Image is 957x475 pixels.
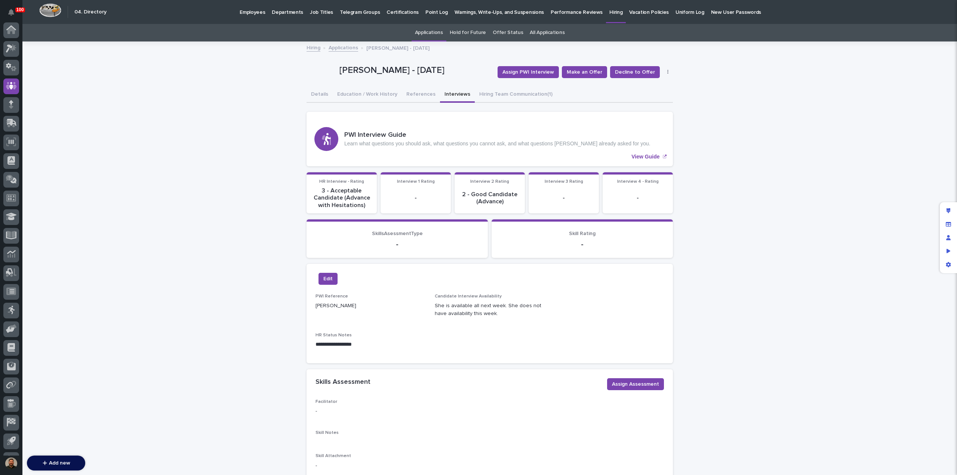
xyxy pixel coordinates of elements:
span: Assign Assessment [612,380,659,388]
span: Interview 1 Rating [397,179,435,184]
a: Applications [329,43,358,52]
button: Make an Offer [562,66,607,78]
span: Candidate Interview Availability [435,294,502,299]
span: Skill Notes [316,431,339,435]
button: Education / Work History [333,87,402,103]
span: Make an Offer [567,68,602,76]
button: Decline to Offer [610,66,660,78]
p: - [316,462,426,470]
button: References [402,87,440,103]
button: Notifications [3,4,19,20]
span: Interview 3 Rating [545,179,583,184]
p: - [501,240,664,249]
span: Interview 2 Rating [470,179,509,184]
button: Interviews [440,87,475,103]
a: Hiring [307,43,320,52]
button: Assign Assessment [607,378,664,390]
p: - [316,240,479,249]
p: Learn what questions you should ask, what questions you cannot ask, and what questions [PERSON_NA... [344,141,650,147]
span: Facilitator [316,400,337,404]
button: Add new [27,456,85,471]
a: Offer Status [493,24,523,41]
p: [PERSON_NAME] [316,302,426,310]
p: [PERSON_NAME] - [DATE] [366,43,430,52]
a: Hold for Future [450,24,486,41]
span: HR Status Notes [316,333,352,337]
div: Notifications100 [9,9,19,21]
h2: 04. Directory [74,9,107,15]
img: Workspace Logo [39,3,61,17]
p: - [316,407,426,415]
span: Assign PWI Interview [502,68,554,76]
p: - [533,194,594,201]
p: [PERSON_NAME] - [DATE] [339,65,492,76]
div: App settings [942,258,955,271]
span: SkillsAsessmentType [372,231,423,236]
span: HR Interview - Rating [319,179,364,184]
h3: PWI Interview Guide [344,131,650,139]
div: Preview as [942,244,955,258]
div: Manage users [942,231,955,244]
iframe: Open customer support [933,450,953,471]
p: 2 - Good Candidate (Advance) [459,191,520,205]
p: 3 - Acceptable Candidate (Advance with Hesitations) [311,187,372,209]
span: Edit [323,275,333,283]
span: Decline to Offer [615,68,655,76]
p: 100 [16,7,24,12]
a: View Guide [307,112,673,166]
button: Hiring Team Communication (1) [475,87,557,103]
button: Edit [319,273,338,285]
a: Applications [415,24,443,41]
p: - [385,194,446,201]
button: users-avatar [3,456,19,471]
span: Interview 4 - Rating [617,179,659,184]
div: Edit layout [942,204,955,218]
p: She is available all next week. She does not have availability this week. [435,302,545,318]
span: Skill Rating [569,231,596,236]
p: - [607,194,668,201]
span: Skill Attachment [316,454,351,458]
button: Details [307,87,333,103]
p: View Guide [631,154,659,160]
h2: Skills Assessment [316,378,370,386]
span: PWI Reference [316,294,348,299]
div: Manage fields and data [942,218,955,231]
button: Assign PWI Interview [498,66,559,78]
a: All Applications [530,24,564,41]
